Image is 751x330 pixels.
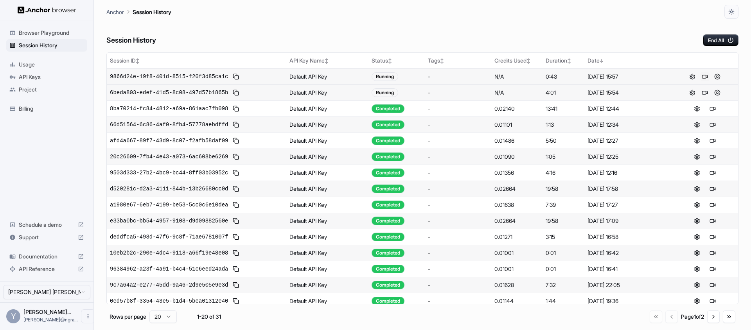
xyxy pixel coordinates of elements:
[110,313,146,321] p: Rows per page
[526,58,530,64] span: ↕
[588,73,668,81] div: [DATE] 15:57
[286,165,368,181] td: Default API Key
[19,41,84,49] span: Session History
[428,153,488,161] div: -
[546,153,581,161] div: 1:05
[546,57,581,65] div: Duration
[494,297,539,305] div: 0.01144
[546,233,581,241] div: 3:15
[588,217,668,225] div: [DATE] 17:09
[6,58,87,71] div: Usage
[110,249,228,257] span: 10eb2b2c-290e-4dc4-9118-a66f19e48e08
[19,105,84,113] span: Billing
[6,250,87,263] div: Documentation
[588,297,668,305] div: [DATE] 19:36
[189,313,228,321] div: 1-20 of 31
[286,229,368,245] td: Default API Key
[588,265,668,273] div: [DATE] 16:41
[440,58,444,64] span: ↕
[588,121,668,129] div: [DATE] 12:34
[110,137,228,145] span: afd4a667-89f7-43d9-8c07-f2afb58daf09
[588,169,668,177] div: [DATE] 12:16
[110,89,228,97] span: 6beda803-edef-41d5-8c08-497d57b1865b
[546,169,581,177] div: 4:16
[23,317,78,323] span: yashwanth@ngram.com
[588,201,668,209] div: [DATE] 17:27
[110,233,228,241] span: deddfca5-498d-47f6-9c8f-71ae6781007f
[681,313,704,321] div: Page 1 of 2
[372,185,404,193] div: Completed
[372,169,404,177] div: Completed
[428,201,488,209] div: -
[110,265,228,273] span: 96384962-a23f-4a91-b4c4-51c6eed24ada
[6,71,87,83] div: API Keys
[588,89,668,97] div: [DATE] 15:54
[546,137,581,145] div: 5:50
[428,169,488,177] div: -
[372,57,422,65] div: Status
[286,68,368,84] td: Default API Key
[546,201,581,209] div: 7:39
[494,233,539,241] div: 0.01271
[110,217,228,225] span: e33ba0bc-bb54-4957-9108-d9d09882560e
[428,217,488,225] div: -
[136,58,140,64] span: ↕
[19,265,75,273] span: API Reference
[588,105,668,113] div: [DATE] 12:44
[110,297,228,305] span: 0ed57b8f-3354-43e5-b1d4-5bea01312e40
[6,102,87,115] div: Billing
[286,245,368,261] td: Default API Key
[23,308,71,315] span: YASHWANTH KUMAR MYDAM
[372,72,398,81] div: Running
[494,89,539,97] div: N/A
[286,133,368,149] td: Default API Key
[428,73,488,81] div: -
[428,137,488,145] div: -
[494,249,539,257] div: 0.01001
[18,6,76,14] img: Anchor Logo
[289,57,365,65] div: API Key Name
[110,105,228,113] span: 8ba70214-fc84-4812-a69a-861aac7fb098
[588,57,668,65] div: Date
[428,185,488,193] div: -
[6,309,20,323] div: Y
[286,277,368,293] td: Default API Key
[567,58,571,64] span: ↕
[494,73,539,81] div: N/A
[6,231,87,244] div: Support
[600,58,604,64] span: ↓
[133,8,171,16] p: Session History
[546,185,581,193] div: 19:58
[81,309,95,323] button: Open menu
[286,197,368,213] td: Default API Key
[106,35,156,46] h6: Session History
[546,105,581,113] div: 13:41
[494,169,539,177] div: 0.01356
[19,253,75,260] span: Documentation
[494,265,539,273] div: 0.01001
[546,89,581,97] div: 4:01
[372,120,404,129] div: Completed
[19,86,84,93] span: Project
[110,201,228,209] span: a1980e67-6eb7-4199-be53-5cc0c6e10dea
[546,121,581,129] div: 1:13
[494,281,539,289] div: 0.01628
[110,73,228,81] span: 9866d24e-19f8-401d-8515-f20f3d85ca1c
[110,169,228,177] span: 9503d333-27b2-4bc9-bc44-8ff03b03952c
[325,58,329,64] span: ↕
[546,249,581,257] div: 0:01
[588,153,668,161] div: [DATE] 12:25
[372,152,404,161] div: Completed
[372,201,404,209] div: Completed
[110,185,228,193] span: d520281c-d2a3-4111-844b-13b26680cc0d
[286,100,368,117] td: Default API Key
[494,137,539,145] div: 0.01486
[494,57,539,65] div: Credits Used
[494,201,539,209] div: 0.01638
[703,34,738,46] button: End All
[106,8,124,16] p: Anchor
[546,297,581,305] div: 1:44
[428,105,488,113] div: -
[110,153,228,161] span: 20c26609-7fb4-4e43-a073-6ac608be6269
[106,7,171,16] nav: breadcrumb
